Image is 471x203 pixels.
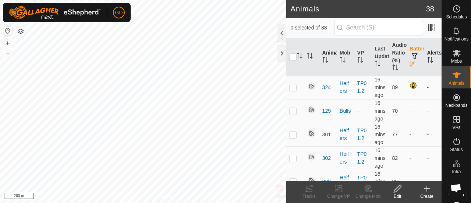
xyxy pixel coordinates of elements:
p-sorticon: Activate to sort [392,66,398,71]
span: 70 [392,108,398,114]
span: 301 [322,131,331,139]
span: 324 [322,84,331,91]
span: 90 [392,179,398,185]
img: returning off [307,105,316,114]
a: Contact Us [150,193,172,200]
p-sorticon: Activate to sort [340,58,346,64]
span: 15 Oct 2025, 10:04 pm [375,147,386,169]
img: Gallagher Logo [9,6,101,19]
th: Audio Ratio (%) [389,38,407,76]
th: Battery [407,38,424,76]
p-sorticon: Activate to sort [307,54,313,60]
div: Edit [383,193,412,200]
img: returning off [307,82,316,91]
th: Mob [337,38,354,76]
td: - [424,146,442,170]
span: 38 [426,3,434,14]
div: Heifers [340,150,351,166]
p-sorticon: Activate to sort [322,58,328,64]
a: Privacy Policy [114,193,142,200]
span: 303 [322,178,331,186]
span: 15 Oct 2025, 10:04 pm [375,171,386,192]
span: 15 Oct 2025, 10:04 pm [375,100,386,122]
span: 82 [392,155,398,161]
th: Animal [319,38,337,76]
span: 15 Oct 2025, 10:04 pm [375,124,386,145]
button: Map Layers [16,27,25,36]
img: returning off [307,129,316,138]
span: Neckbands [445,103,467,108]
th: Alerts [424,38,442,76]
span: 15 Oct 2025, 10:05 pm [375,77,386,98]
div: Heifers [340,80,351,95]
button: Reset Map [3,27,12,35]
div: Open chat [446,178,466,198]
span: GD [115,9,123,17]
p-sorticon: Activate to sort [297,54,302,60]
p-sorticon: Activate to sort [375,62,380,67]
app-display-virtual-paddock-transition: - [357,108,359,114]
p-sorticon: Activate to sort [357,58,363,64]
span: Schedules [446,15,467,19]
div: Heifers [340,127,351,142]
div: Heifers [340,174,351,189]
span: Mobs [451,59,462,63]
td: - [424,123,442,146]
td: - [407,99,424,123]
a: TP01.2 [357,175,367,188]
div: Tracks [294,193,324,200]
td: - [424,170,442,193]
button: + [3,39,12,48]
span: Heatmap [447,192,465,196]
th: Last Updated [372,38,389,76]
td: - [424,76,442,99]
p-sorticon: Activate to sort [427,58,433,64]
div: Bulls [340,107,351,115]
div: Change VP [324,193,353,200]
span: 77 [392,132,398,137]
span: VPs [452,125,460,130]
input: Search (S) [334,20,423,35]
span: Notifications [445,37,468,41]
span: 0 selected of 38 [291,24,334,32]
td: - [407,170,424,193]
h2: Animals [291,4,426,13]
td: - [407,146,424,170]
span: 302 [322,154,331,162]
button: – [3,48,12,57]
a: TP01.2 [357,127,367,141]
td: - [424,99,442,123]
span: Infra [452,169,461,174]
a: TP01.2 [357,80,367,94]
span: 129 [322,107,331,115]
a: TP01.2 [357,151,367,165]
th: VP [354,38,372,76]
div: Change Mob [353,193,383,200]
span: Animals [449,81,464,85]
img: returning off [307,176,316,185]
td: - [407,123,424,146]
span: Status [450,147,463,152]
img: returning off [307,153,316,161]
span: 89 [392,84,398,90]
div: Create [412,193,442,200]
p-sorticon: Activate to sort [410,62,415,68]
